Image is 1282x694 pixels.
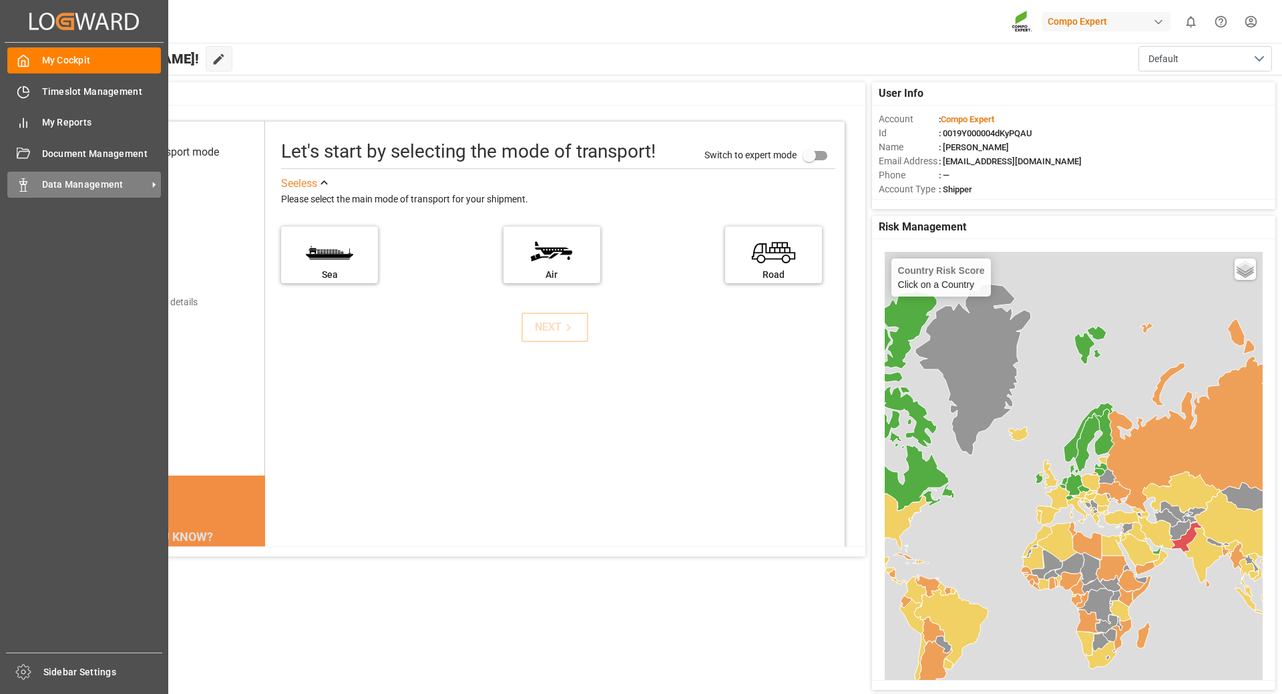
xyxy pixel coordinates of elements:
[1206,7,1236,37] button: Help Center
[1148,52,1179,66] span: Default
[898,265,985,276] h4: Country Risk Score
[939,114,994,124] span: :
[510,268,594,282] div: Air
[42,147,162,161] span: Document Management
[1235,258,1256,280] a: Layers
[879,112,939,126] span: Account
[898,265,985,290] div: Click on a Country
[42,116,162,130] span: My Reports
[879,182,939,196] span: Account Type
[1138,46,1272,71] button: open menu
[879,126,939,140] span: Id
[879,219,966,235] span: Risk Management
[704,149,797,160] span: Switch to expert mode
[1012,10,1033,33] img: Screenshot%202023-09-29%20at%2010.02.21.png_1712312052.png
[879,85,923,102] span: User Info
[879,140,939,154] span: Name
[1176,7,1206,37] button: show 0 new notifications
[939,184,972,194] span: : Shipper
[732,268,815,282] div: Road
[55,46,199,71] span: Hello [PERSON_NAME]!
[42,85,162,99] span: Timeslot Management
[7,78,161,104] a: Timeslot Management
[879,168,939,182] span: Phone
[939,128,1032,138] span: : 0019Y000004dKyPQAU
[281,176,317,192] div: See less
[42,178,148,192] span: Data Management
[72,522,265,550] div: DID YOU KNOW?
[535,319,576,335] div: NEXT
[939,156,1082,166] span: : [EMAIL_ADDRESS][DOMAIN_NAME]
[521,313,588,342] button: NEXT
[43,665,163,679] span: Sidebar Settings
[281,138,656,166] div: Let's start by selecting the mode of transport!
[281,192,835,208] div: Please select the main mode of transport for your shipment.
[879,154,939,168] span: Email Address
[42,53,162,67] span: My Cockpit
[1042,9,1176,34] button: Compo Expert
[1042,12,1170,31] div: Compo Expert
[288,268,371,282] div: Sea
[939,170,949,180] span: : —
[939,142,1009,152] span: : [PERSON_NAME]
[941,114,994,124] span: Compo Expert
[7,47,161,73] a: My Cockpit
